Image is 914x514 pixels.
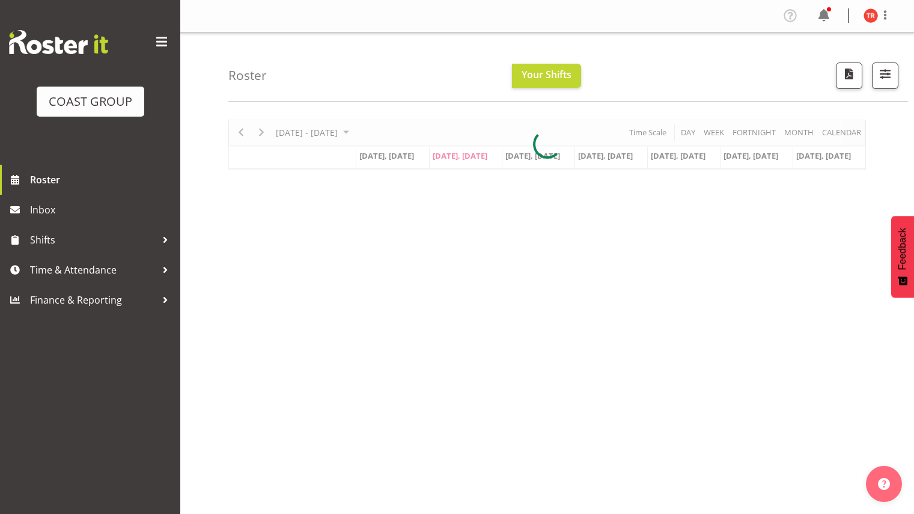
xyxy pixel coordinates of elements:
button: Download a PDF of the roster according to the set date range. [836,63,862,89]
span: Roster [30,171,174,189]
span: Time & Attendance [30,261,156,279]
span: Shifts [30,231,156,249]
img: tavish-read11366.jpg [864,8,878,23]
span: Finance & Reporting [30,291,156,309]
span: Inbox [30,201,174,219]
button: Your Shifts [512,64,581,88]
span: Feedback [897,228,908,270]
button: Feedback - Show survey [891,216,914,298]
button: Filter Shifts [872,63,898,89]
img: help-xxl-2.png [878,478,890,490]
div: COAST GROUP [49,93,132,111]
img: Rosterit website logo [9,30,108,54]
h4: Roster [228,69,267,82]
span: Your Shifts [522,68,571,81]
